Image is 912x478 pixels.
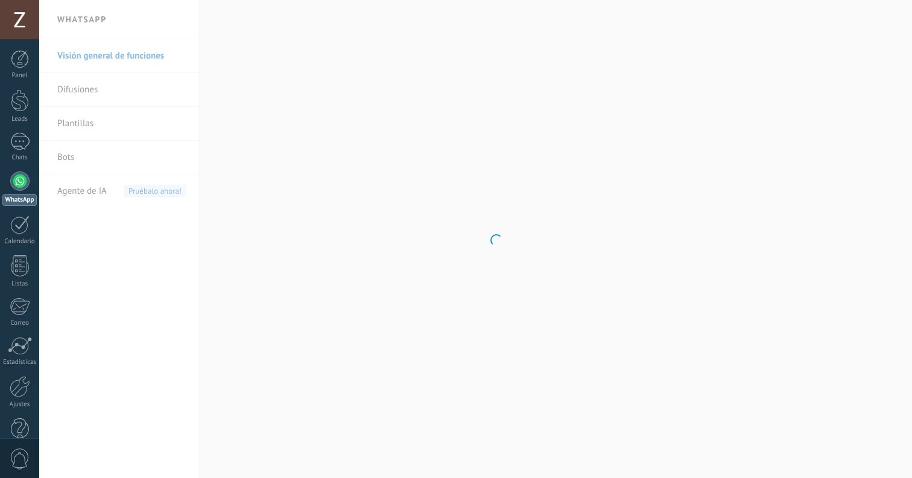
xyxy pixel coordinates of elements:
div: Estadísticas [2,358,37,366]
div: Correo [2,319,37,327]
div: Chats [2,154,37,162]
div: WhatsApp [2,194,37,206]
div: Ajustes [2,401,37,409]
div: Panel [2,72,37,80]
div: Listas [2,280,37,288]
div: Leads [2,115,37,123]
div: Calendario [2,238,37,246]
